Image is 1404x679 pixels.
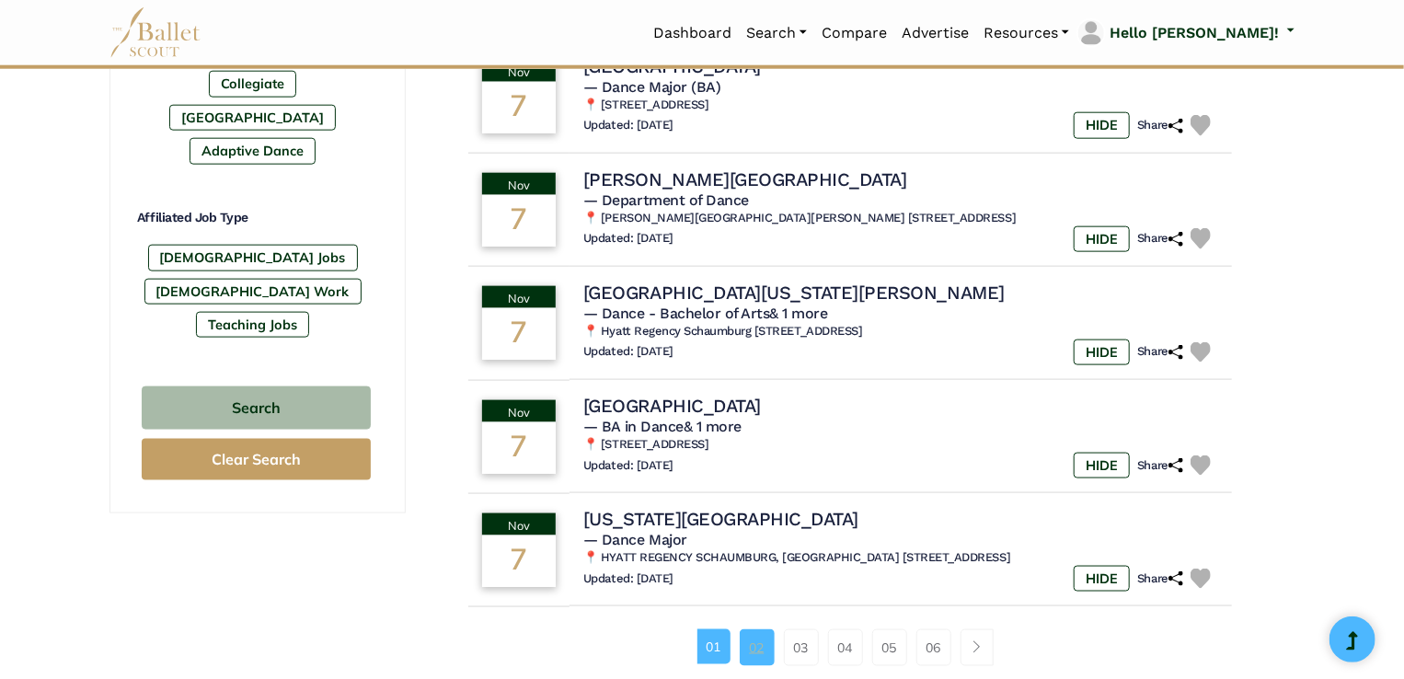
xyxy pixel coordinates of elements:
nav: Page navigation example [697,629,1004,666]
span: — Dance Major (BA) [583,78,720,96]
a: 04 [828,629,863,666]
a: Advertise [894,14,976,52]
h4: [GEOGRAPHIC_DATA][US_STATE][PERSON_NAME] [583,281,1005,305]
a: 03 [784,629,819,666]
h6: Share [1137,118,1183,133]
h6: Share [1137,571,1183,587]
a: Search [739,14,814,52]
div: 7 [482,422,556,474]
div: Nov [482,513,556,535]
h4: [US_STATE][GEOGRAPHIC_DATA] [583,507,858,531]
h6: Share [1137,231,1183,247]
span: — Dance - Bachelor of Arts [583,305,828,322]
label: HIDE [1074,226,1130,252]
a: profile picture Hello [PERSON_NAME]! [1076,18,1295,48]
div: Nov [482,173,556,195]
label: [GEOGRAPHIC_DATA] [169,105,336,131]
label: HIDE [1074,566,1130,592]
h6: Updated: [DATE] [583,344,673,360]
h6: Updated: [DATE] [583,118,673,133]
h6: Updated: [DATE] [583,571,673,587]
button: Clear Search [142,439,371,480]
a: Compare [814,14,894,52]
a: Resources [976,14,1076,52]
h4: Affiliated Job Type [137,209,375,227]
h6: 📍 [PERSON_NAME][GEOGRAPHIC_DATA][PERSON_NAME] [STREET_ADDRESS] [583,211,1218,226]
div: 7 [482,195,556,247]
label: Teaching Jobs [196,312,309,338]
label: Collegiate [209,71,296,97]
label: Adaptive Dance [190,138,316,164]
div: 7 [482,535,556,587]
h6: 📍 Hyatt Regency Schaumburg [STREET_ADDRESS] [583,324,1218,339]
a: & 1 more [684,418,742,435]
div: Nov [482,400,556,422]
a: 05 [872,629,907,666]
a: 06 [916,629,951,666]
label: [DEMOGRAPHIC_DATA] Work [144,279,362,305]
label: HIDE [1074,112,1130,138]
h6: 📍 [STREET_ADDRESS] [583,98,1218,113]
a: 02 [740,629,775,666]
span: — BA in Dance [583,418,742,435]
h6: 📍 [STREET_ADDRESS] [583,437,1218,453]
label: [DEMOGRAPHIC_DATA] Jobs [148,245,358,270]
h6: 📍 HYATT REGENCY SCHAUMBURG, [GEOGRAPHIC_DATA] [STREET_ADDRESS] [583,550,1218,566]
span: — Dance Major [583,531,687,548]
span: — Department of Dance [583,191,749,209]
img: profile picture [1078,20,1104,46]
h6: Share [1137,458,1183,474]
div: Nov [482,286,556,308]
h4: [PERSON_NAME][GEOGRAPHIC_DATA] [583,167,907,191]
div: 7 [482,308,556,360]
h6: Updated: [DATE] [583,458,673,474]
h6: Share [1137,344,1183,360]
div: Nov [482,60,556,82]
label: HIDE [1074,339,1130,365]
button: Search [142,386,371,430]
h6: Updated: [DATE] [583,231,673,247]
h4: [GEOGRAPHIC_DATA] [583,394,761,418]
a: 01 [697,629,731,664]
a: & 1 more [770,305,828,322]
div: 7 [482,82,556,133]
label: HIDE [1074,453,1130,478]
a: Dashboard [646,14,739,52]
p: Hello [PERSON_NAME]! [1110,21,1279,45]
